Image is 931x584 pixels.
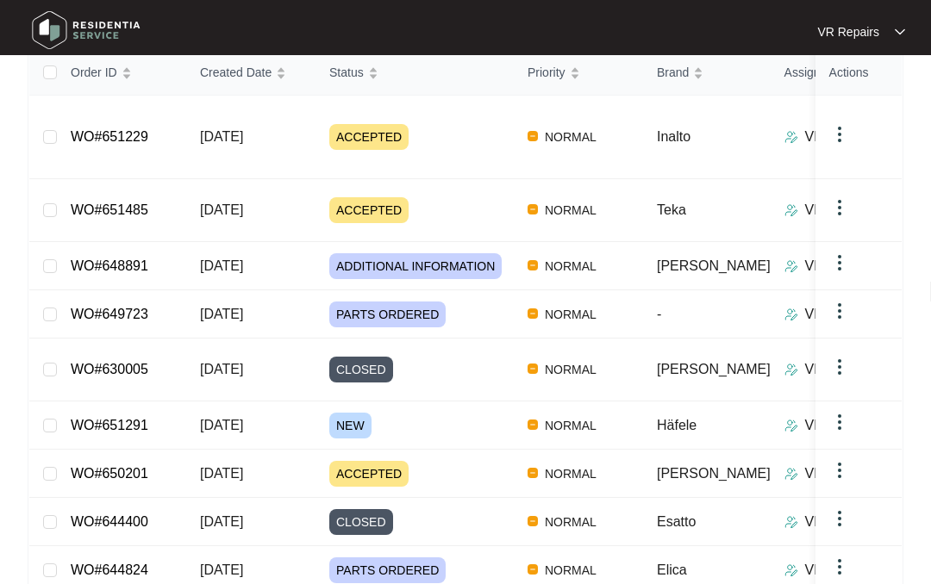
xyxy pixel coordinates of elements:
img: dropdown arrow [829,197,850,218]
img: Assigner Icon [784,130,798,144]
span: NORMAL [538,415,603,436]
img: dropdown arrow [895,28,905,36]
span: PARTS ORDERED [329,301,446,327]
span: Status [329,63,364,82]
span: PARTS ORDERED [329,557,446,583]
img: dropdown arrow [829,556,850,577]
span: CLOSED [329,357,393,382]
span: [DATE] [200,418,243,432]
p: VR Repairs [805,512,876,532]
span: ACCEPTED [329,461,409,487]
span: Esatto [657,514,696,529]
p: VR Repairs [805,304,876,325]
th: Priority [514,50,643,96]
span: Order ID [71,63,117,82]
img: Assigner Icon [784,308,798,321]
span: [DATE] [200,562,243,577]
span: [DATE] [200,202,243,217]
span: - [657,307,661,321]
a: WO#650201 [71,466,148,481]
span: Assignee [784,63,834,82]
img: Assigner Icon [784,563,798,577]
span: NEW [329,413,372,438]
p: VR Repairs [805,359,876,380]
a: WO#630005 [71,362,148,376]
img: Vercel Logo [528,419,538,430]
span: ADDITIONAL INFORMATION [329,253,502,279]
span: ACCEPTED [329,197,409,223]
p: VR Repairs [805,256,876,276]
img: Assigner Icon [784,467,798,481]
span: Teka [657,202,686,217]
span: NORMAL [538,127,603,147]
a: WO#649723 [71,307,148,321]
p: VR Repairs [805,560,876,581]
span: [PERSON_NAME] [657,258,771,273]
span: [DATE] [200,307,243,321]
span: [DATE] [200,258,243,273]
a: WO#651485 [71,202,148,217]
span: NORMAL [538,359,603,380]
span: [DATE] [200,466,243,481]
span: ACCEPTED [329,124,409,150]
th: Order ID [57,50,186,96]
img: Assigner Icon [784,515,798,529]
span: [DATE] [200,129,243,144]
p: VR Repairs [805,200,876,221]
img: dropdown arrow [829,460,850,481]
a: WO#644824 [71,562,148,577]
img: dropdown arrow [829,252,850,273]
img: dropdown arrow [829,357,850,377]
img: Assigner Icon [784,203,798,217]
span: NORMAL [538,304,603,325]
img: Vercel Logo [528,131,538,141]
img: Vercel Logo [528,260,538,270]
p: VR Repairs [805,127,876,147]
img: dropdown arrow [829,412,850,432]
span: Inalto [657,129,690,144]
img: Vercel Logo [528,564,538,575]
span: NORMAL [538,256,603,276]
img: dropdown arrow [829,124,850,145]
a: WO#644400 [71,514,148,529]
span: CLOSED [329,509,393,535]
span: [PERSON_NAME] [657,362,771,376]
img: Assigner Icon [784,419,798,432]
img: dropdown arrow [829,508,850,529]
img: Vercel Logo [528,204,538,214]
img: Vercel Logo [528,308,538,319]
th: Brand [643,50,771,96]
th: Created Date [186,50,316,96]
span: NORMAL [538,560,603,581]
img: residentia service logo [26,4,147,56]
a: WO#648891 [71,258,148,273]
span: NORMAL [538,200,603,221]
a: WO#651229 [71,129,148,144]
span: NORMAL [538,512,603,532]
img: Assigner Icon [784,259,798,273]
span: Elica [657,562,687,577]
p: VR Repairs [805,463,876,484]
p: VR Repairs [805,415,876,436]
span: Priority [528,63,565,82]
span: Häfele [657,418,697,432]
img: Vercel Logo [528,468,538,478]
th: Actions [815,50,902,96]
a: WO#651291 [71,418,148,432]
th: Status [316,50,514,96]
img: Vercel Logo [528,363,538,374]
span: Brand [657,63,689,82]
span: NORMAL [538,463,603,484]
img: Vercel Logo [528,516,538,526]
span: [DATE] [200,362,243,376]
span: [DATE] [200,514,243,529]
img: Assigner Icon [784,363,798,376]
span: [PERSON_NAME] [657,466,771,481]
span: Created Date [200,63,272,82]
p: VR Repairs [817,23,879,40]
img: dropdown arrow [829,301,850,321]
